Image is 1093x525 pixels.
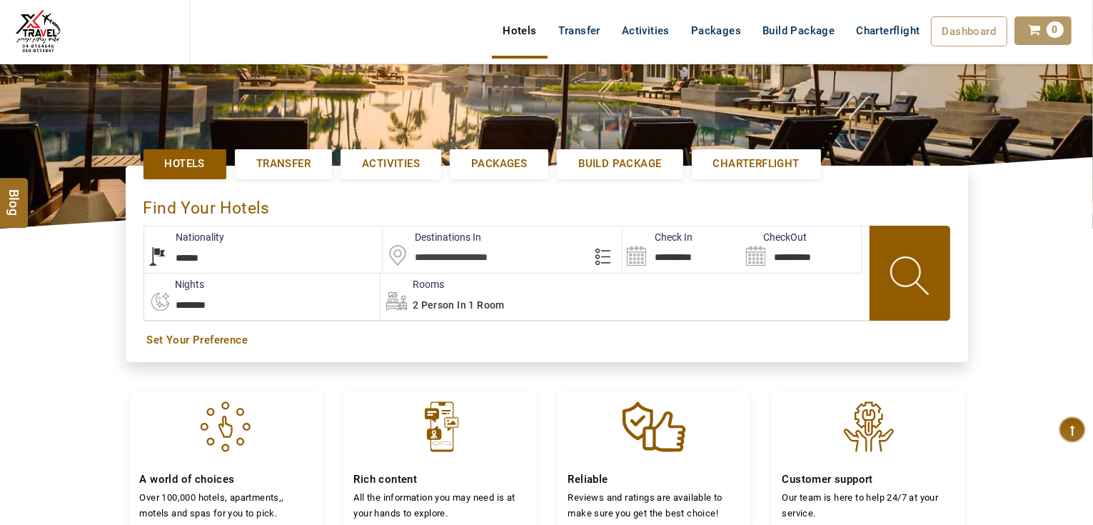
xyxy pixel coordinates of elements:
[680,16,752,45] a: Packages
[782,473,954,486] h4: Customer support
[845,16,930,45] a: Charterflight
[568,473,740,486] h4: Reliable
[713,156,800,171] span: Charterflight
[383,230,481,244] label: Destinations In
[235,149,332,179] a: Transfer
[942,25,997,38] span: Dashboard
[413,299,505,311] span: 2 Person in 1 Room
[143,184,950,226] div: Find Your Hotels
[782,490,954,521] p: Our team is here to help 24/7 at your service.
[362,156,420,171] span: Activities
[341,149,441,179] a: Activities
[856,24,920,37] span: Charterflight
[381,277,444,291] label: Rooms
[692,149,821,179] a: Charterflight
[1047,21,1064,38] span: 0
[742,230,807,244] label: CheckOut
[144,230,225,244] label: Nationality
[354,490,525,521] p: All the information you may need is at your hands to explore.
[450,149,548,179] a: Packages
[742,226,861,273] input: Search
[11,6,65,60] img: The Royal Line Holidays
[256,156,311,171] span: Transfer
[568,490,740,521] p: Reviews and ratings are available to make sure you get the best choice!
[471,156,527,171] span: Packages
[1014,16,1072,45] a: 0
[623,226,742,273] input: Search
[578,156,661,171] span: Build Package
[165,156,205,171] span: Hotels
[752,16,845,45] a: Build Package
[143,277,205,291] label: nights
[548,16,611,45] a: Transfer
[140,473,311,486] h4: A world of choices
[147,333,947,348] a: Set Your Preference
[623,230,692,244] label: Check In
[5,189,24,201] span: Blog
[492,16,547,45] a: Hotels
[140,490,311,521] p: Over 100,000 hotels, apartments,, motels and spas for you to pick.
[611,16,680,45] a: Activities
[557,149,683,179] a: Build Package
[143,149,226,179] a: Hotels
[354,473,525,486] h4: Rich content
